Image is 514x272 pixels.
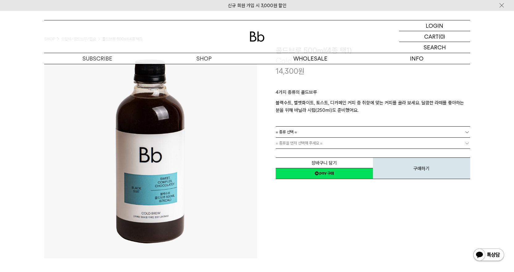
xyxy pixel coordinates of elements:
[364,53,470,64] p: INFO
[399,31,470,42] a: CART (0)
[276,89,470,99] p: 4가지 종류의 콜드브루
[276,127,297,137] span: = 종류 선택 =
[250,31,265,42] img: 로고
[44,53,151,64] a: SUBSCRIBE
[424,31,439,42] p: CART
[44,45,257,258] img: 콜드브루 500ml(4종 택1)
[424,42,446,53] p: SEARCH
[276,99,470,114] p: 블랙수트, 벨벳화이트, 토스트, 디카페인 커피 중 취향에 맞는 커피를 골라 보세요. 달콤한 라떼를 좋아하는 분을 위해 바닐라 시럽(250ml)도 준비했어요.
[399,20,470,31] a: LOGIN
[276,138,323,149] span: = 종류을 먼저 선택해 주세요 =
[426,20,443,31] p: LOGIN
[151,53,257,64] a: SHOP
[298,67,305,76] span: 원
[276,66,305,77] p: 14,300
[228,3,286,8] a: 신규 회원 가입 시 3,000원 할인
[439,31,445,42] p: (0)
[276,168,373,179] a: 새창
[373,157,470,179] button: 구매하기
[257,53,364,64] p: WHOLESALE
[276,157,373,168] button: 장바구니 담기
[473,248,505,263] img: 카카오톡 채널 1:1 채팅 버튼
